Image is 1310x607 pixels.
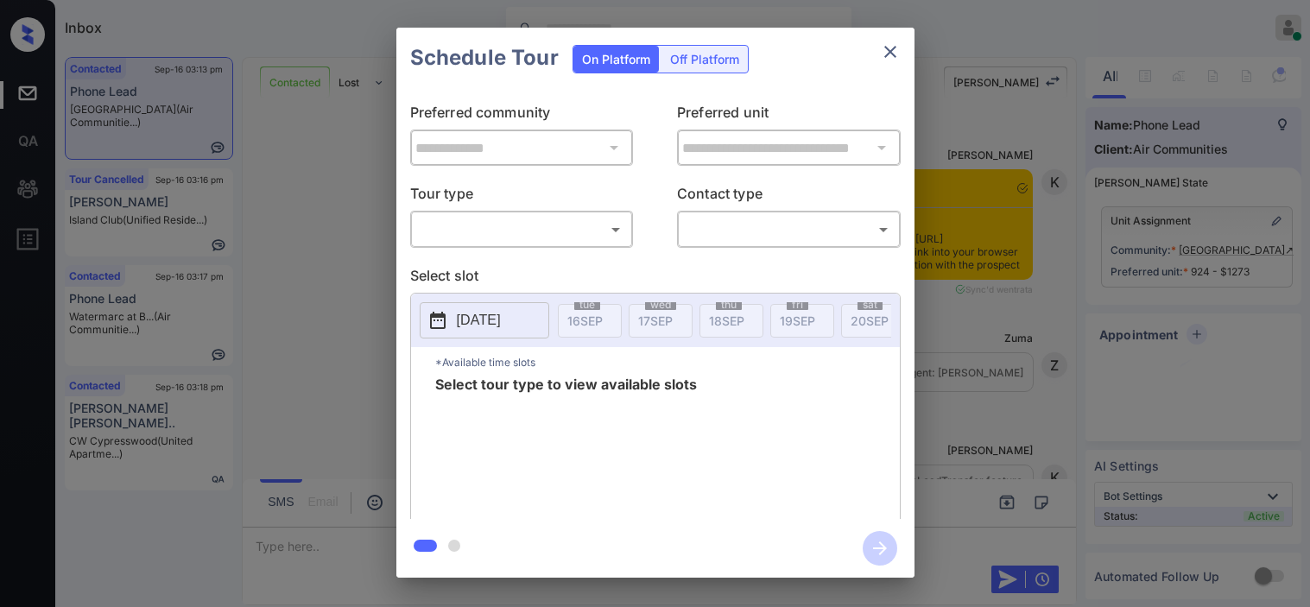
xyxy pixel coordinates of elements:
[677,102,901,130] p: Preferred unit
[873,35,908,69] button: close
[396,28,573,88] h2: Schedule Tour
[435,377,697,515] span: Select tour type to view available slots
[410,265,901,293] p: Select slot
[410,102,634,130] p: Preferred community
[677,183,901,211] p: Contact type
[420,302,549,338] button: [DATE]
[435,347,900,377] p: *Available time slots
[573,46,659,73] div: On Platform
[457,310,501,331] p: [DATE]
[661,46,748,73] div: Off Platform
[410,183,634,211] p: Tour type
